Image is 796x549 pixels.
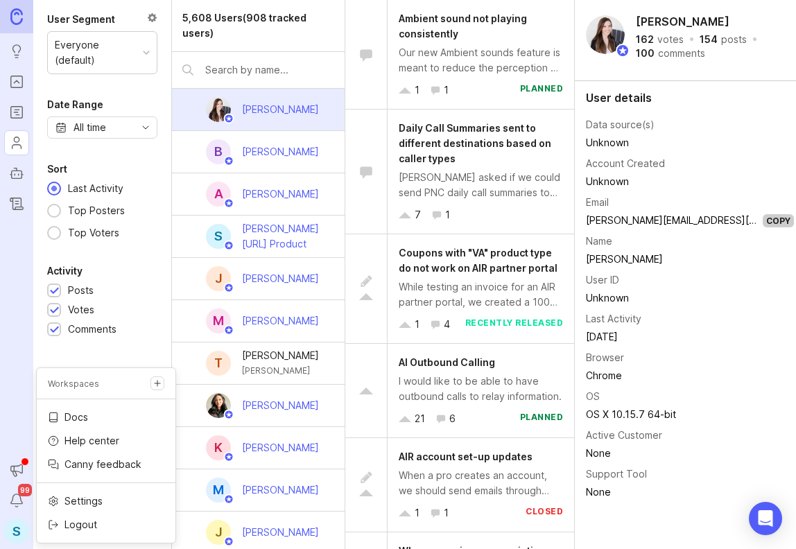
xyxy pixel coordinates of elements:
[520,82,564,98] div: planned
[242,348,319,363] div: [PERSON_NAME]
[135,122,157,133] svg: toggle icon
[586,15,625,54] img: Kelsey Fisher
[47,263,83,279] div: Activity
[150,376,164,390] a: Create a new workspace
[206,478,231,503] div: M
[242,186,319,202] div: [PERSON_NAME]
[586,331,618,342] time: [DATE]
[763,214,794,227] div: Copy
[657,35,684,44] div: votes
[721,35,747,44] div: posts
[415,317,419,332] div: 1
[242,525,319,540] div: [PERSON_NAME]
[48,378,99,390] p: Workspaces
[586,250,794,268] td: [PERSON_NAME]
[64,458,141,471] p: Canny feedback
[345,234,574,344] a: Coupons with "VA" product type do not work on AIR partner portalWhile testing an invoice for an A...
[345,110,574,234] a: Daily Call Summaries sent to different destinations based on caller types[PERSON_NAME] asked if w...
[4,69,29,94] a: Portal
[73,120,106,135] div: All time
[4,100,29,125] a: Roadmaps
[751,35,759,44] div: ·
[242,363,319,378] div: [PERSON_NAME]
[224,114,234,124] img: member badge
[700,35,718,44] div: 154
[68,283,94,298] div: Posts
[444,505,449,521] div: 1
[4,518,29,543] button: S
[636,49,655,58] div: 100
[345,438,574,532] a: AIR account set-up updatesWhen a pro creates an account, we should send emails through [DOMAIN_NA...
[586,350,624,365] div: Browser
[61,203,132,218] div: Top Posters
[64,494,103,508] p: Settings
[445,207,450,223] div: 1
[224,452,234,462] img: member badge
[205,62,334,78] input: Search by name...
[224,198,234,209] img: member badge
[4,161,29,186] a: Autopilot
[242,271,319,286] div: [PERSON_NAME]
[415,411,425,426] div: 21
[61,225,126,241] div: Top Voters
[64,518,97,532] p: Logout
[586,367,794,385] td: Chrome
[64,410,88,424] p: Docs
[399,170,563,200] div: [PERSON_NAME] asked if we could send PNC daily call summaries to him, and EC daily call summaries...
[444,317,450,332] div: 4
[206,224,231,249] div: S
[47,11,115,28] div: User Segment
[4,458,29,482] button: Announcements
[586,389,600,404] div: OS
[61,181,130,196] div: Last Activity
[68,322,116,337] div: Comments
[242,102,319,117] div: [PERSON_NAME]
[37,490,175,512] a: Settings
[749,502,782,535] div: Open Intercom Messenger
[586,446,794,461] div: None
[586,174,794,189] div: Unknown
[586,428,662,443] div: Active Customer
[465,317,564,332] div: recently released
[586,290,794,306] div: Unknown
[658,49,705,58] div: comments
[586,134,794,152] td: Unknown
[586,485,794,500] div: None
[586,234,612,249] div: Name
[68,302,94,317] div: Votes
[449,411,456,426] div: 6
[415,207,421,223] div: 7
[224,283,234,293] img: member badge
[636,35,654,44] div: 162
[55,37,137,68] div: Everyone (default)
[242,482,319,498] div: [PERSON_NAME]
[224,494,234,505] img: member badge
[345,344,574,438] a: AI Outbound CallingI would like to be able to have outbound calls to relay information.216planned
[242,144,319,159] div: [PERSON_NAME]
[520,411,564,426] div: planned
[444,82,449,98] div: 1
[4,191,29,216] a: Changelog
[586,195,609,210] div: Email
[415,505,419,521] div: 1
[206,266,231,291] div: J
[18,484,32,496] span: 99
[242,440,319,455] div: [PERSON_NAME]
[399,468,563,498] div: When a pro creates an account, we should send emails through [DOMAIN_NAME] to notify them when it...
[206,97,231,122] img: Kelsey Fisher
[64,434,119,448] p: Help center
[242,313,319,329] div: [PERSON_NAME]
[399,45,563,76] div: Our new Ambient sounds feature is meant to reduce the perception of dead air on calls. As it's cu...
[206,393,231,418] img: Ysabelle Eugenio
[399,356,495,368] span: AI Outbound Calling
[242,398,319,413] div: [PERSON_NAME]
[224,241,234,251] img: member badge
[242,221,322,252] div: [PERSON_NAME][URL] Product
[399,279,563,310] div: While testing an invoice for an AIR partner portal, we created a 100% off coupon, with the produc...
[399,374,563,404] div: I would like to be able to have outbound calls to relay information.
[586,272,619,288] div: User ID
[206,182,231,207] div: A
[586,117,655,132] div: Data source(s)
[526,505,563,521] div: closed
